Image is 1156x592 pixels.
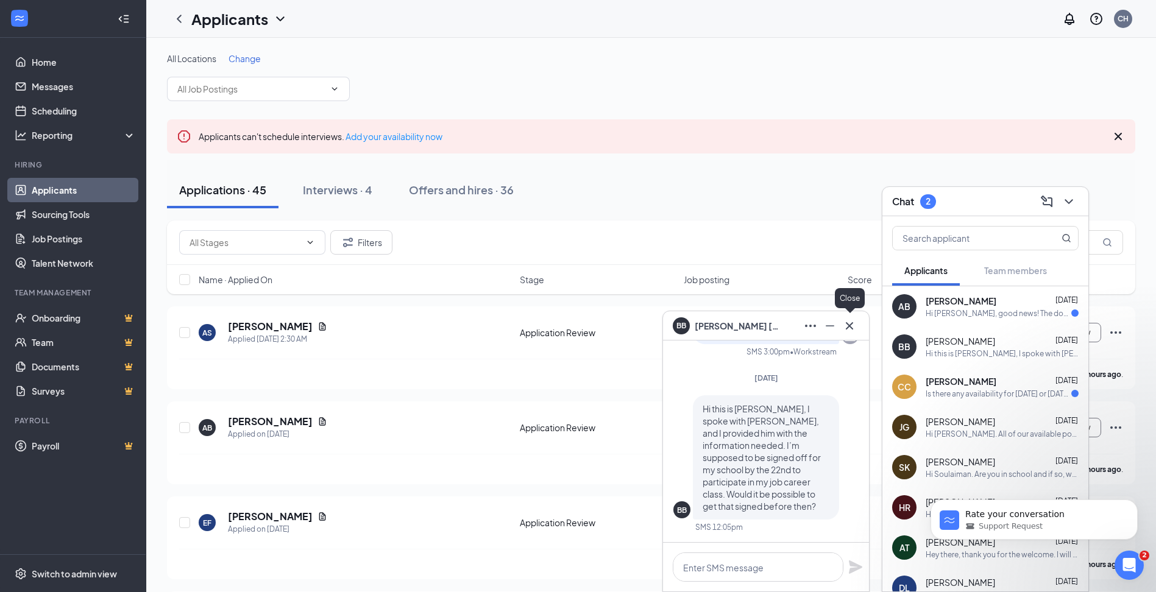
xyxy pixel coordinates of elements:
[228,415,313,428] h5: [PERSON_NAME]
[754,373,778,382] span: [DATE]
[1059,192,1079,211] button: ChevronDown
[305,238,315,247] svg: ChevronDown
[684,273,729,286] span: Job posting
[801,316,820,336] button: Ellipses
[32,434,136,458] a: PayrollCrown
[1081,370,1121,379] b: 6 hours ago
[703,403,821,512] span: Hi this is [PERSON_NAME], I spoke with [PERSON_NAME], and I provided him with the information nee...
[1108,420,1123,435] svg: Ellipses
[228,428,327,440] div: Applied on [DATE]
[32,330,136,354] a: TeamCrown
[1055,456,1078,465] span: [DATE]
[32,568,117,580] div: Switch to admin view
[167,53,216,64] span: All Locations
[190,236,300,249] input: All Stages
[202,423,212,433] div: AB
[228,320,313,333] h5: [PERSON_NAME]
[904,265,948,276] span: Applicants
[1111,129,1126,144] svg: Cross
[1089,12,1104,26] svg: QuestionInfo
[172,12,186,26] svg: ChevronLeft
[32,251,136,275] a: Talent Network
[15,568,27,580] svg: Settings
[228,510,313,523] h5: [PERSON_NAME]
[1062,194,1076,209] svg: ChevronDown
[1055,295,1078,305] span: [DATE]
[32,379,136,403] a: SurveysCrown
[926,469,1079,479] div: Hi Soulaiman. Are you in school and if so, what will your availability look like when school starts?
[520,273,544,286] span: Stage
[15,415,133,426] div: Payroll
[926,348,1079,359] div: Hi this is [PERSON_NAME], I spoke with [PERSON_NAME], and I provided him with the information nee...
[899,541,909,554] div: AT
[199,131,442,142] span: Applicants can't schedule interviews.
[926,335,995,347] span: [PERSON_NAME]
[32,202,136,227] a: Sourcing Tools
[317,512,327,521] svg: Document
[892,195,914,208] h3: Chat
[1118,13,1129,24] div: CH
[926,196,931,206] div: 2
[893,227,1037,250] input: Search applicant
[346,131,442,142] a: Add your availability now
[177,82,325,96] input: All Job Postings
[926,295,996,307] span: [PERSON_NAME]
[32,227,136,251] a: Job Postings
[1077,465,1121,474] b: 15 hours ago
[1062,233,1071,243] svg: MagnifyingGlass
[1140,551,1149,560] span: 2
[1108,325,1123,340] svg: Ellipses
[1055,577,1078,586] span: [DATE]
[118,13,130,25] svg: Collapse
[842,319,857,333] svg: Cross
[202,328,212,338] div: AS
[677,505,687,515] div: BB
[32,99,136,123] a: Scheduling
[303,182,372,197] div: Interviews · 4
[803,319,818,333] svg: Ellipses
[898,340,910,353] div: BB
[898,381,911,393] div: CC
[926,415,995,428] span: [PERSON_NAME]
[203,518,211,528] div: EF
[848,560,863,574] svg: Plane
[330,230,392,255] button: Filter Filters
[1102,238,1112,247] svg: MagnifyingGlass
[1055,376,1078,385] span: [DATE]
[330,84,339,94] svg: ChevronDown
[520,516,676,529] div: Application Review
[179,182,266,197] div: Applications · 45
[695,319,780,333] span: [PERSON_NAME] [PERSON_NAME]
[317,417,327,426] svg: Document
[409,182,514,197] div: Offers and hires · 36
[835,288,865,308] div: Close
[926,389,1071,399] div: Is there any availability for [DATE] or [DATE]?
[177,129,191,144] svg: Error
[1077,560,1121,569] b: 18 hours ago
[1040,194,1054,209] svg: ComposeMessage
[15,287,133,298] div: Team Management
[984,265,1047,276] span: Team members
[840,316,859,336] button: Cross
[228,523,327,535] div: Applied on [DATE]
[912,474,1156,559] iframe: Intercom notifications message
[746,347,790,357] div: SMS 3:00pm
[32,50,136,74] a: Home
[899,501,910,513] div: HR
[317,322,327,331] svg: Document
[823,319,837,333] svg: Minimize
[228,333,327,345] div: Applied [DATE] 2:30 AM
[1055,336,1078,345] span: [DATE]
[695,522,743,532] div: SMS 12:05pm
[926,429,1079,439] div: Hi [PERSON_NAME]. All of our available positions are part-time averaging 25 hours a week. Are you...
[32,354,136,379] a: DocumentsCrown
[520,326,676,339] div: Application Review
[32,306,136,330] a: OnboardingCrown
[848,273,872,286] span: Score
